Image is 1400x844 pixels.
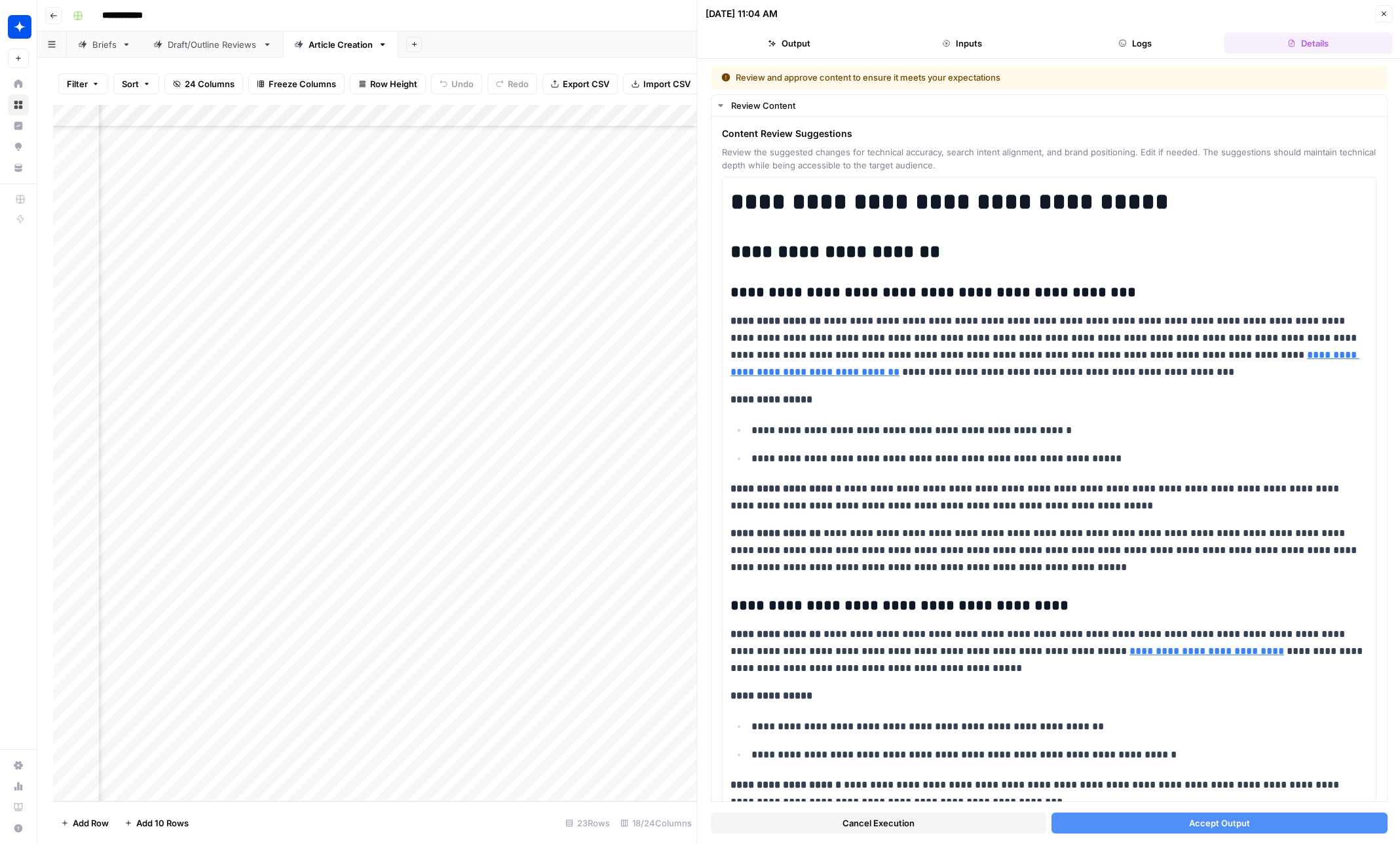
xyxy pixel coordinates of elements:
button: Add Row [53,813,117,834]
span: Sort [122,77,139,90]
button: 24 Columns [164,73,243,94]
button: Redo [487,73,537,94]
button: Details [1224,33,1392,54]
span: Freeze Columns [269,77,336,90]
button: Workspace: Wiz [8,10,29,43]
div: Review Content [731,99,1379,112]
img: Wiz Logo [8,15,31,39]
span: Import CSV [643,77,691,90]
a: Briefs [67,31,142,58]
div: Draft/Outline Reviews [168,38,257,51]
button: Output [706,33,873,54]
a: Your Data [8,157,29,178]
button: Filter [58,73,108,94]
button: Freeze Columns [248,73,345,94]
span: Export CSV [563,77,609,90]
button: Export CSV [542,73,618,94]
span: Redo [508,77,529,90]
span: 24 Columns [185,77,235,90]
a: Home [8,73,29,94]
button: Logs [1051,33,1219,54]
span: Cancel Execution [842,816,915,830]
button: Inputs [879,33,1046,54]
span: Add Row [73,816,109,830]
span: Accept Output [1188,816,1249,830]
button: Review Content [711,95,1387,116]
span: Row Height [370,77,417,90]
a: Article Creation [283,31,398,58]
button: Undo [431,73,482,94]
button: Sort [113,73,159,94]
span: Add 10 Rows [136,816,189,830]
a: Opportunities [8,136,29,157]
div: 18/24 Columns [615,813,697,834]
a: Browse [8,94,29,115]
span: Filter [67,77,88,90]
a: Usage [8,776,29,797]
span: Content Review Suggestions [722,127,1376,140]
a: Learning Hub [8,797,29,818]
a: Draft/Outline Reviews [142,31,283,58]
a: Insights [8,115,29,136]
button: Import CSV [623,73,699,94]
button: Accept Output [1051,813,1387,834]
button: Row Height [350,73,426,94]
div: 23 Rows [560,813,615,834]
a: Settings [8,755,29,776]
div: [DATE] 11:04 AM [706,7,778,20]
button: Add 10 Rows [117,813,197,834]
div: Briefs [92,38,117,51]
button: Help + Support [8,818,29,839]
span: Review the suggested changes for technical accuracy, search intent alignment, and brand positioni... [722,145,1376,172]
button: Cancel Execution [711,813,1046,834]
div: Review and approve content to ensure it meets your expectations [721,71,1188,84]
div: Article Creation [309,38,373,51]
span: Undo [451,77,474,90]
